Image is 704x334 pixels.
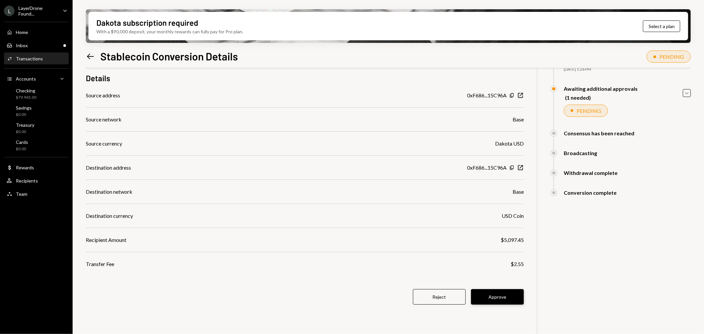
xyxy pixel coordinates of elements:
[96,28,243,35] div: With a $90,000 deposit, your monthly rewards can fully pay for Pro plan.
[16,76,36,82] div: Accounts
[100,50,238,63] h1: Stablecoin Conversion Details
[4,137,69,153] a: Cards$0.00
[564,170,618,176] div: Withdrawal complete
[16,139,28,145] div: Cards
[18,5,57,17] div: LayerDrone Found...
[16,43,28,48] div: Inbox
[16,29,28,35] div: Home
[495,140,524,148] div: Dakota USD
[16,105,32,111] div: Savings
[4,161,69,173] a: Rewards
[86,212,133,220] div: Destination currency
[16,56,43,61] div: Transactions
[16,191,27,197] div: Team
[577,108,601,114] div: PENDING
[643,20,680,32] button: Select a plan
[86,164,131,172] div: Destination address
[86,260,114,268] div: Transfer Fee
[86,91,120,99] div: Source address
[4,73,69,84] a: Accounts
[16,112,32,117] div: $0.00
[467,164,507,172] div: 0xF686...15C96A
[86,116,121,123] div: Source network
[513,116,524,123] div: Base
[96,17,198,28] div: Dakota subscription required
[4,103,69,119] a: Savings$0.00
[564,67,691,72] div: [DATE] 1:26 PM
[659,53,684,60] div: PENDING
[86,140,122,148] div: Source currency
[513,188,524,196] div: Base
[16,178,38,184] div: Recipients
[565,94,638,101] div: (1 needed)
[4,86,69,102] a: Checking$79,965.00
[16,146,28,152] div: $0.00
[4,26,69,38] a: Home
[413,289,466,305] button: Reject
[4,175,69,186] a: Recipients
[501,236,524,244] div: $5,097.45
[16,129,34,135] div: $0.00
[467,91,507,99] div: 0xF686...15C96A
[4,188,69,200] a: Team
[16,95,36,100] div: $79,965.00
[4,6,15,16] div: L
[564,85,638,92] div: Awaiting additional approvals
[16,88,36,93] div: Checking
[564,189,617,196] div: Conversion complete
[86,188,132,196] div: Destination network
[86,236,126,244] div: Recipient Amount
[564,150,597,156] div: Broadcasting
[4,39,69,51] a: Inbox
[16,122,34,128] div: Treasury
[502,212,524,220] div: USD Coin
[564,130,634,136] div: Consensus has been reached
[86,73,110,83] h3: Details
[16,165,34,170] div: Rewards
[471,289,524,305] button: Approve
[4,120,69,136] a: Treasury$0.00
[4,52,69,64] a: Transactions
[511,260,524,268] div: $2.55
